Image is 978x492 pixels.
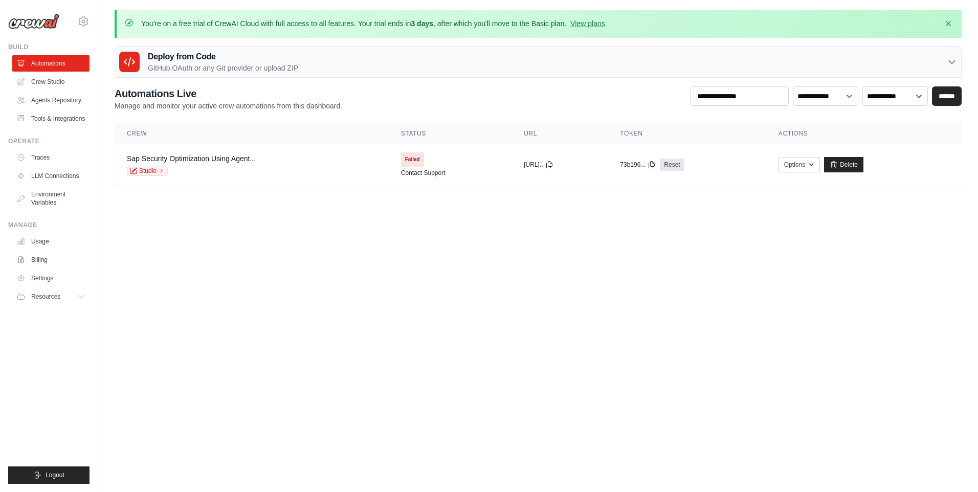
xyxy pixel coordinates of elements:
a: Reset [660,159,684,171]
th: Status [389,123,512,144]
a: Usage [12,233,90,250]
a: Automations [12,55,90,72]
img: Logo [8,14,59,29]
strong: 3 days [411,19,433,28]
p: Manage and monitor your active crew automations from this dashboard. [115,101,342,111]
a: Delete [824,157,863,172]
h3: Deploy from Code [148,51,298,63]
button: 73b196... [620,161,656,169]
th: Token [608,123,766,144]
span: Resources [31,293,60,301]
div: Manage [8,221,90,229]
a: Billing [12,252,90,268]
div: Operate [8,137,90,145]
a: View plans [570,19,605,28]
a: Environment Variables [12,186,90,211]
p: GitHub OAuth or any Git provider or upload ZIP [148,63,298,73]
th: Actions [766,123,962,144]
button: Resources [12,288,90,305]
span: Logout [46,471,64,479]
a: Crew Studio [12,74,90,90]
a: Traces [12,149,90,166]
div: Build [8,43,90,51]
h2: Automations Live [115,86,342,101]
a: Contact Support [401,169,446,177]
a: Settings [12,270,90,286]
a: Studio [127,166,168,176]
a: LLM Connections [12,168,90,184]
th: Crew [115,123,389,144]
a: Tools & Integrations [12,110,90,127]
a: Sap Security Optimization Using Agent... [127,154,256,163]
p: You're on a free trial of CrewAI Cloud with full access to all features. Your trial ends in , aft... [141,18,607,29]
span: Failed [401,152,424,167]
button: Logout [8,466,90,484]
a: Agents Repository [12,92,90,108]
th: URL [512,123,608,144]
button: Options [779,157,820,172]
